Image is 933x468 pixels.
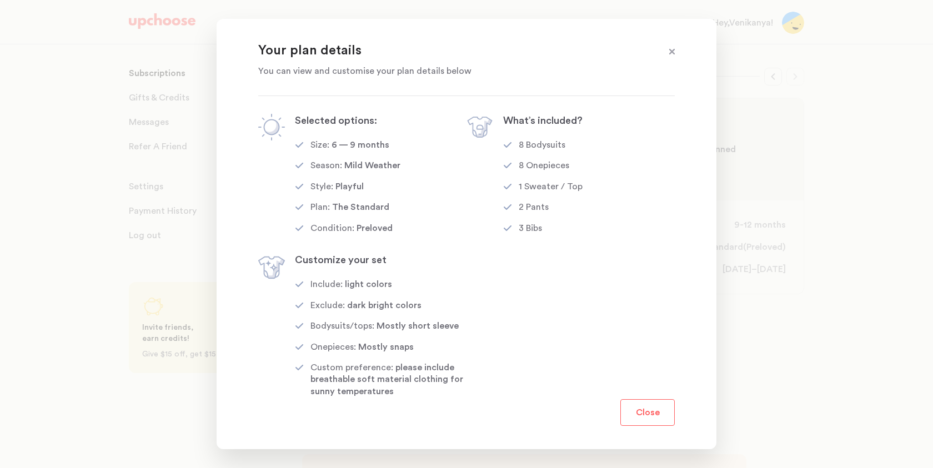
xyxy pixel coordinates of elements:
p: Custom preference: [310,363,393,372]
p: Selected options: [295,114,400,127]
p: Mostly short sleeve [377,321,459,330]
p: Your plan details [258,42,647,60]
p: Season: [310,161,342,170]
div: 8 Onepieces [519,160,569,173]
div: 3 Bibs [519,223,542,236]
span: Preloved [357,224,393,233]
span: Playful [335,182,364,191]
button: Close [620,399,675,426]
span: The Standard [332,203,389,212]
p: Condition: [310,224,354,233]
div: 1 Sweater / Top [519,181,583,194]
p: Size: [310,140,329,149]
p: You can view and customise your plan details below [258,64,647,78]
p: Onepieces: [310,343,356,351]
p: What’s included? [503,114,583,127]
span: Mild Weather [344,161,400,170]
span: light colors [345,280,392,289]
p: Include: [310,280,343,289]
div: 2 Pants [519,202,549,215]
p: Customize your set [295,253,466,266]
span: please include breathable soft material clothing for sunny temperatures [310,363,463,396]
p: Exclude: [310,301,345,310]
span: dark bright colors [347,301,422,310]
p: Bodysuits/tops: [310,321,374,330]
p: Style: [310,182,333,191]
p: Plan: [310,203,330,212]
span: 6 — 9 months [332,140,389,149]
p: Mostly snaps [358,343,414,351]
div: 8 Bodysuits [519,139,565,153]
